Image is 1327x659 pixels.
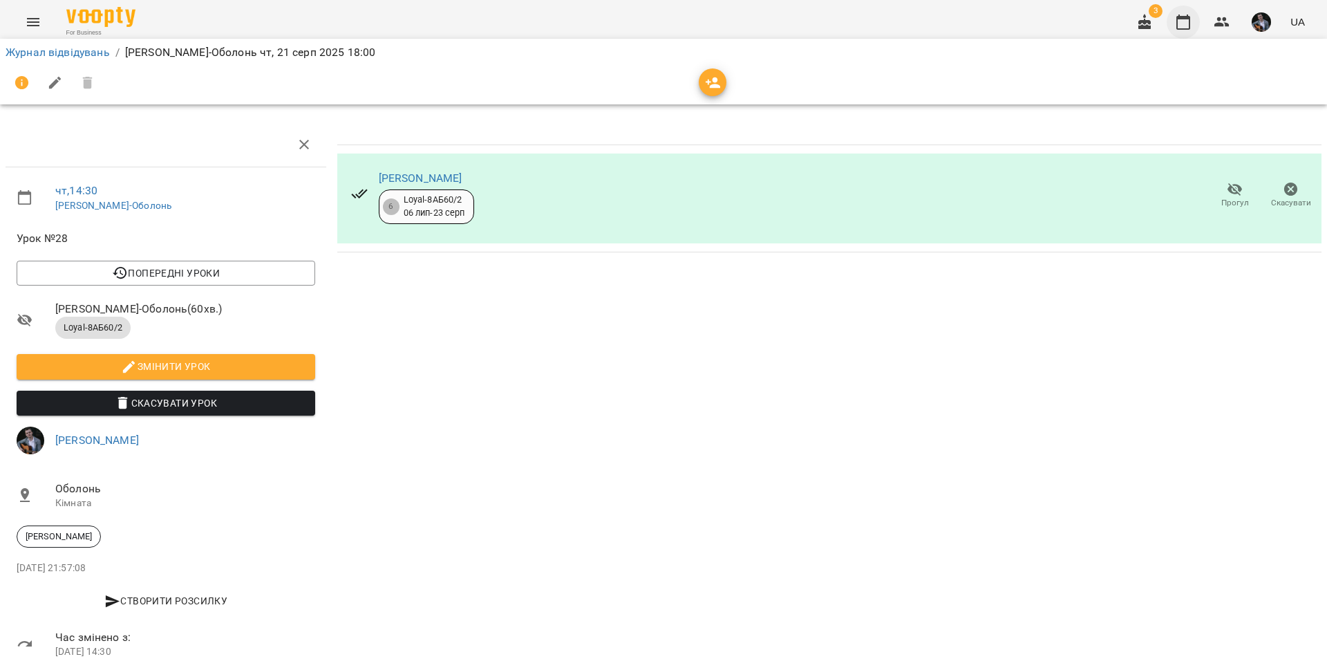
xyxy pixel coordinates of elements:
[1252,12,1271,32] img: d409717b2cc07cfe90b90e756120502c.jpg
[17,6,50,39] button: Menu
[55,629,315,646] span: Час змінено з:
[1271,197,1311,209] span: Скасувати
[28,395,304,411] span: Скасувати Урок
[55,645,315,659] p: [DATE] 14:30
[125,44,376,61] p: [PERSON_NAME]-Оболонь чт, 21 серп 2025 18:00
[17,261,315,286] button: Попередні уроки
[66,7,135,27] img: Voopty Logo
[6,46,110,59] a: Журнал відвідувань
[6,44,1321,61] nav: breadcrumb
[17,230,315,247] span: Урок №28
[17,427,44,454] img: d409717b2cc07cfe90b90e756120502c.jpg
[1149,4,1163,18] span: 3
[17,391,315,416] button: Скасувати Урок
[55,322,131,334] span: Loyal-8АБ60/2
[55,184,97,197] a: чт , 14:30
[28,265,304,281] span: Попередні уроки
[17,530,100,543] span: [PERSON_NAME]
[28,358,304,375] span: Змінити урок
[404,194,465,219] div: Loyal-8АБ60/2 06 лип - 23 серп
[55,496,315,510] p: Кімната
[17,588,315,613] button: Створити розсилку
[1263,176,1319,215] button: Скасувати
[55,434,139,447] a: [PERSON_NAME]
[383,198,399,215] div: 6
[22,593,310,609] span: Створити розсилку
[55,481,315,497] span: Оболонь
[17,561,315,575] p: [DATE] 21:57:08
[1221,197,1249,209] span: Прогул
[17,526,101,548] div: [PERSON_NAME]
[55,301,315,317] span: [PERSON_NAME]-Оболонь ( 60 хв. )
[66,28,135,37] span: For Business
[379,171,462,185] a: [PERSON_NAME]
[1285,9,1310,35] button: UA
[1290,15,1305,29] span: UA
[17,354,315,379] button: Змінити урок
[55,200,171,211] a: [PERSON_NAME]-Оболонь
[1207,176,1263,215] button: Прогул
[115,44,120,61] li: /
